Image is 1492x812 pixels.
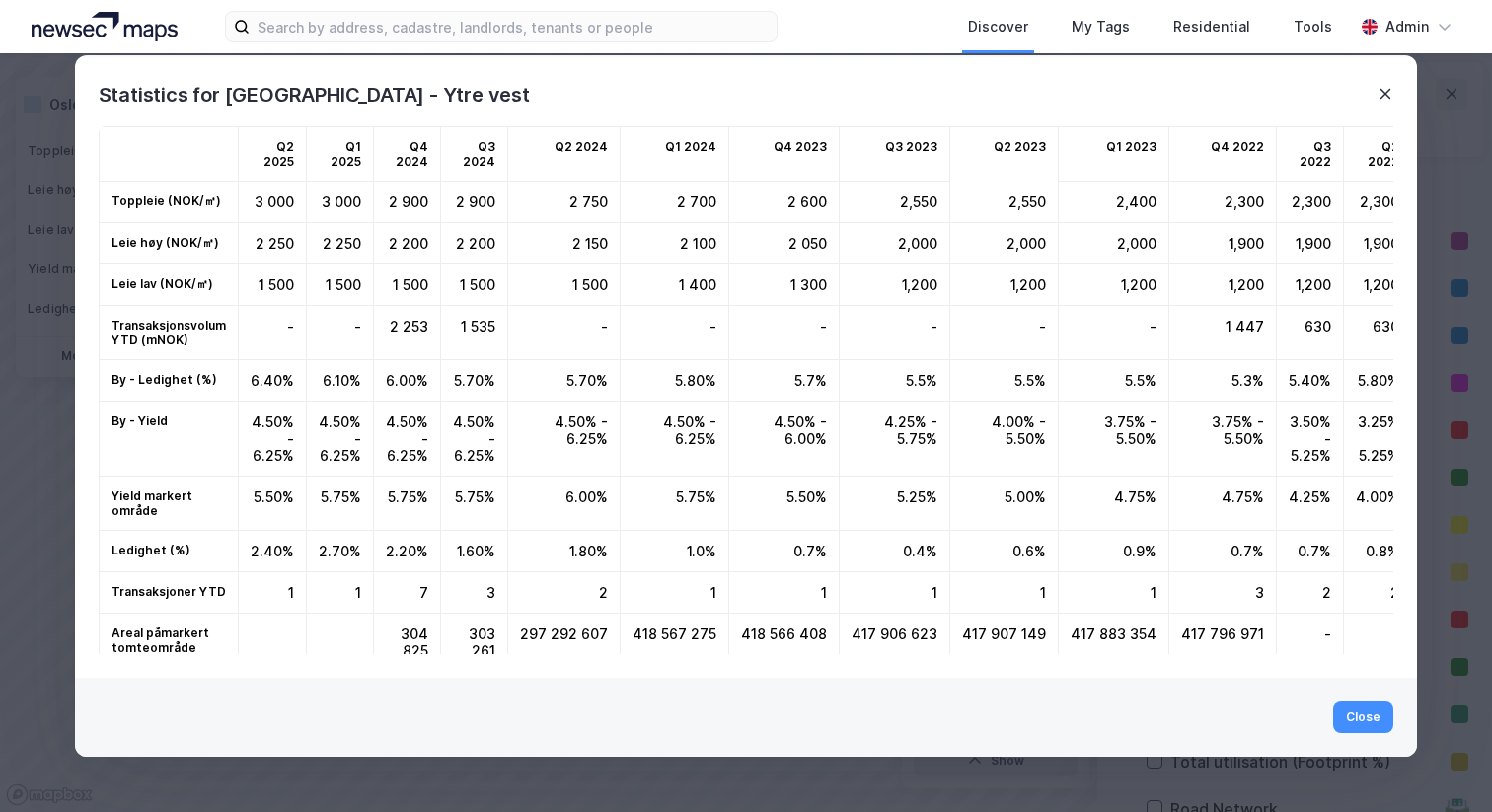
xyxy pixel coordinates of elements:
[508,477,621,531] div: 6.00%
[32,12,178,41] img: logo.a4113a55bc3d86da70a041830d287a7e.svg
[100,306,239,360] td: Transaksjonsvolum YTD (mNOK)
[307,572,374,614] div: 1
[1393,717,1492,812] div: Widżet czatu
[950,360,1059,402] div: 5.5%
[1169,182,1277,223] div: 2,300
[239,264,307,306] div: 1 500
[1169,531,1277,572] div: 0.7%
[621,531,729,572] div: 1.0%
[950,264,1059,306] div: 1,200
[1059,306,1169,360] div: -
[840,572,950,614] div: 1
[441,572,508,614] div: 3
[100,572,239,614] td: Transaksjoner YTD
[1277,127,1344,182] td: Q3 2022
[1344,182,1412,223] div: 2,300
[729,477,840,531] div: 5.50%
[239,531,307,572] div: 2.40%
[840,614,950,689] div: 417 906 623
[441,360,508,402] div: 5.70%
[100,264,239,306] td: Leie lav (NOK/㎡)
[374,182,441,223] div: 2 900
[374,477,441,531] div: 5.75%
[100,223,239,264] td: Leie høy (NOK/㎡)
[374,572,441,614] div: 7
[307,223,374,264] div: 2 250
[729,182,840,223] div: 2 600
[239,572,307,614] div: 1
[307,182,374,223] div: 3 000
[374,306,441,360] div: 2 253
[1333,701,1394,733] button: Close
[729,264,840,306] div: 1 300
[729,614,840,689] div: 418 566 408
[441,306,508,360] div: 1 535
[100,182,239,223] td: Toppleie (NOK/㎡)
[441,264,508,306] div: 1 500
[840,264,950,306] div: 1,200
[1385,15,1429,38] div: Admin
[307,360,374,402] div: 6.10%
[239,306,307,360] div: -
[1169,614,1277,689] div: 417 796 971
[729,223,840,264] div: 2 050
[239,402,307,477] div: 4.50% - 6.25%
[729,360,840,402] div: 5.7%
[1277,182,1344,223] div: 2,300
[1277,306,1344,360] div: 630
[1344,477,1412,531] div: 4.00%
[621,182,729,223] div: 2 700
[508,531,621,572] div: 1.80%
[508,614,621,689] div: 297 292 607
[1169,360,1277,402] div: 5.3%
[1277,360,1344,402] div: 5.40%
[840,127,950,182] td: Q3 2023
[621,614,729,689] div: 418 567 275
[1169,223,1277,264] div: 1,900
[729,531,840,572] div: 0.7%
[1277,402,1344,477] div: 3.50% - 5.25%
[374,264,441,306] div: 1 500
[950,306,1059,360] div: -
[1344,264,1412,306] div: 1,200
[1277,614,1344,689] div: -
[374,360,441,402] div: 6.00%
[729,572,840,614] div: 1
[1277,223,1344,264] div: 1,900
[621,572,729,614] div: 1
[441,614,508,689] div: 303 261 457
[441,223,508,264] div: 2 200
[1344,360,1412,402] div: 5.80%
[1059,614,1169,689] div: 417 883 354
[100,477,239,531] td: Yield markert område
[1059,477,1169,531] div: 4.75%
[508,360,621,402] div: 5.70%
[508,306,621,360] div: -
[441,127,508,182] td: Q3 2024
[621,264,729,306] div: 1 400
[1059,127,1169,182] td: Q1 2023
[840,531,950,572] div: 0.4%
[441,402,508,477] div: 4.50% - 6.25%
[99,79,530,111] div: Statistics for [GEOGRAPHIC_DATA] - Ytre vest
[840,360,950,402] div: 5.5%
[840,223,950,264] div: 2,000
[1173,15,1250,38] div: Residential
[1277,531,1344,572] div: 0.7%
[307,306,374,360] div: -
[1059,264,1169,306] div: 1,200
[950,127,1059,182] td: Q2 2023
[100,614,239,689] td: Areal påmarkert tomteområde
[100,402,239,477] td: By - Yield
[307,264,374,306] div: 1 500
[840,477,950,531] div: 5.25%
[950,614,1059,689] div: 417 907 149
[1059,572,1169,614] div: 1
[239,127,307,182] td: Q2 2025
[1344,402,1412,477] div: 3.25% - 5.25%
[100,531,239,572] td: Ledighet (%)
[1344,531,1412,572] div: 0.8%
[1059,223,1169,264] div: 2,000
[1059,402,1169,477] div: 3.75% - 5.50%
[840,182,950,223] div: 2,550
